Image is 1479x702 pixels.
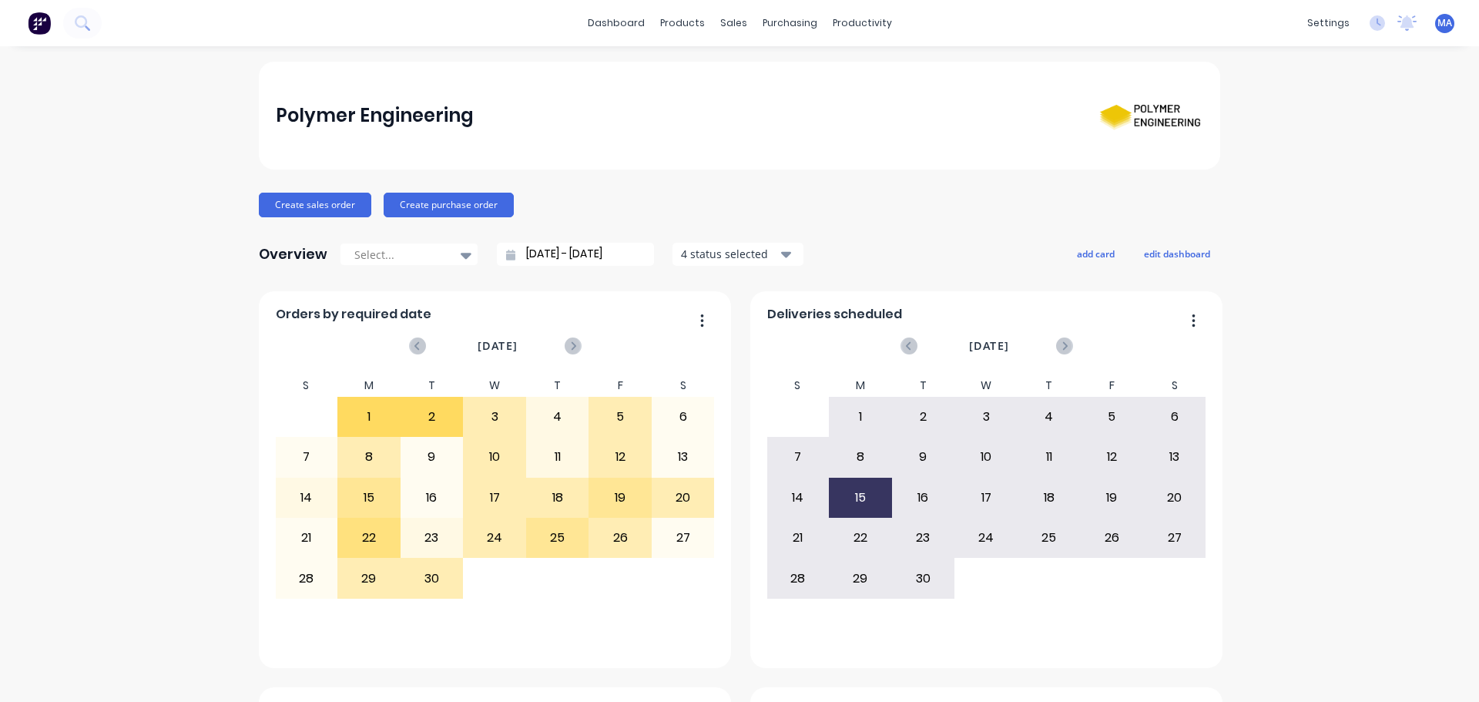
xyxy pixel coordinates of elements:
a: dashboard [580,12,652,35]
div: 28 [276,559,337,597]
div: W [954,375,1018,397]
div: M [337,375,401,397]
div: 29 [830,559,891,597]
div: S [275,375,338,397]
div: 27 [652,519,714,557]
div: 17 [955,479,1017,517]
div: T [401,375,464,397]
div: S [652,375,715,397]
div: 20 [1144,479,1206,517]
div: Overview [259,239,327,270]
div: 2 [401,398,463,436]
div: 9 [401,438,463,476]
div: 30 [893,559,954,597]
div: 16 [893,479,954,517]
div: 15 [338,479,400,517]
div: 19 [589,479,651,517]
div: 3 [955,398,1017,436]
span: Orders by required date [276,305,431,324]
button: Create purchase order [384,193,514,217]
div: 6 [1144,398,1206,436]
span: Deliveries scheduled [767,305,902,324]
div: F [589,375,652,397]
div: Polymer Engineering [276,100,474,131]
div: 18 [527,479,589,517]
div: 26 [589,519,651,557]
div: 8 [830,438,891,476]
div: 25 [527,519,589,557]
div: 13 [652,438,714,476]
div: 14 [276,479,337,517]
div: 6 [652,398,714,436]
div: 29 [338,559,400,597]
div: 12 [589,438,651,476]
div: 30 [401,559,463,597]
div: 12 [1081,438,1142,476]
div: 5 [589,398,651,436]
div: 19 [1081,479,1142,517]
div: 25 [1018,519,1080,557]
span: MA [1437,16,1452,30]
div: S [1143,375,1206,397]
div: 24 [464,519,525,557]
img: Factory [28,12,51,35]
img: Polymer Engineering [1095,86,1203,146]
div: 11 [527,438,589,476]
div: 2 [893,398,954,436]
div: 4 [527,398,589,436]
div: 7 [767,438,829,476]
div: 27 [1144,519,1206,557]
div: W [463,375,526,397]
div: T [1018,375,1081,397]
div: F [1080,375,1143,397]
div: 21 [767,519,829,557]
div: 4 [1018,398,1080,436]
div: 5 [1081,398,1142,436]
div: productivity [825,12,900,35]
div: 1 [830,398,891,436]
div: 22 [830,519,891,557]
div: 16 [401,479,463,517]
div: 3 [464,398,525,436]
div: 11 [1018,438,1080,476]
span: [DATE] [478,338,518,354]
button: 4 status selected [672,243,803,266]
div: 10 [955,438,1017,476]
div: M [829,375,892,397]
div: T [526,375,589,397]
div: 28 [767,559,829,597]
div: 22 [338,519,400,557]
div: settings [1300,12,1357,35]
div: 23 [401,519,463,557]
div: 26 [1081,519,1142,557]
button: add card [1067,244,1125,264]
div: 7 [276,438,337,476]
div: purchasing [755,12,825,35]
div: 13 [1144,438,1206,476]
div: 15 [830,479,891,517]
div: 14 [767,479,829,517]
div: 21 [276,519,337,557]
div: sales [713,12,755,35]
span: [DATE] [969,338,1009,354]
div: T [892,375,955,397]
div: 23 [893,519,954,557]
div: 8 [338,438,400,476]
div: 18 [1018,479,1080,517]
div: S [766,375,830,397]
button: Create sales order [259,193,371,217]
div: 4 status selected [681,246,778,262]
div: 17 [464,479,525,517]
div: 24 [955,519,1017,557]
div: 1 [338,398,400,436]
div: 20 [652,479,714,517]
div: 9 [893,438,954,476]
div: 10 [464,438,525,476]
button: edit dashboard [1134,244,1220,264]
div: products [652,12,713,35]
